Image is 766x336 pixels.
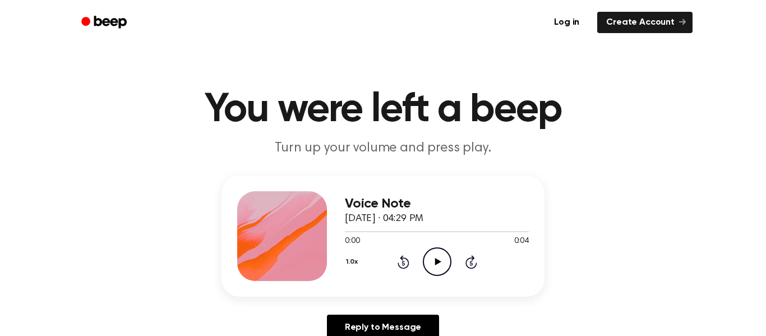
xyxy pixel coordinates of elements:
p: Turn up your volume and press play. [168,139,598,158]
a: Log in [543,10,590,35]
a: Beep [73,12,137,34]
h3: Voice Note [345,196,529,211]
button: 1.0x [345,252,362,271]
h1: You were left a beep [96,90,670,130]
span: 0:00 [345,236,359,247]
span: [DATE] · 04:29 PM [345,214,423,224]
a: Create Account [597,12,693,33]
span: 0:04 [514,236,529,247]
